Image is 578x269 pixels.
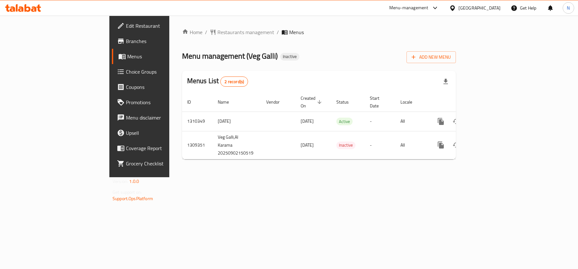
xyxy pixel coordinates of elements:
[458,4,501,11] div: [GEOGRAPHIC_DATA]
[112,156,206,171] a: Grocery Checklist
[213,112,261,131] td: [DATE]
[289,28,304,36] span: Menus
[213,131,261,159] td: Veg Galli,Al Karama 20250902150519
[336,142,355,149] span: Inactive
[182,92,500,159] table: enhanced table
[210,28,274,36] a: Restaurants management
[301,94,324,110] span: Created On
[113,177,128,185] span: Version:
[220,76,248,87] div: Total records count
[400,98,421,106] span: Locale
[266,98,288,106] span: Vendor
[129,177,139,185] span: 1.0.0
[365,131,395,159] td: -
[301,117,314,125] span: [DATE]
[277,28,279,36] li: /
[370,94,388,110] span: Start Date
[126,37,201,45] span: Branches
[280,53,299,61] div: Inactive
[336,98,357,106] span: Status
[449,114,464,129] button: Change Status
[126,129,201,137] span: Upsell
[301,141,314,149] span: [DATE]
[336,118,353,125] span: Active
[112,79,206,95] a: Coupons
[567,4,570,11] span: N
[112,95,206,110] a: Promotions
[395,112,428,131] td: All
[438,74,453,89] div: Export file
[217,28,274,36] span: Restaurants management
[412,53,451,61] span: Add New Menu
[182,49,278,63] span: Menu management ( Veg Galli )
[112,125,206,141] a: Upsell
[112,18,206,33] a: Edit Restaurant
[221,79,248,85] span: 2 record(s)
[127,53,201,60] span: Menus
[112,141,206,156] a: Coverage Report
[389,4,428,12] div: Menu-management
[205,28,207,36] li: /
[187,98,199,106] span: ID
[113,188,142,196] span: Get support on:
[126,160,201,167] span: Grocery Checklist
[182,28,456,36] nav: breadcrumb
[126,22,201,30] span: Edit Restaurant
[126,68,201,76] span: Choice Groups
[126,144,201,152] span: Coverage Report
[428,92,500,112] th: Actions
[365,112,395,131] td: -
[406,51,456,63] button: Add New Menu
[112,33,206,49] a: Branches
[112,49,206,64] a: Menus
[112,64,206,79] a: Choice Groups
[449,137,464,153] button: Change Status
[395,131,428,159] td: All
[126,83,201,91] span: Coupons
[126,114,201,121] span: Menu disclaimer
[126,98,201,106] span: Promotions
[433,137,449,153] button: more
[280,54,299,59] span: Inactive
[112,110,206,125] a: Menu disclaimer
[113,194,153,203] a: Support.OpsPlatform
[218,98,237,106] span: Name
[187,76,248,87] h2: Menus List
[433,114,449,129] button: more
